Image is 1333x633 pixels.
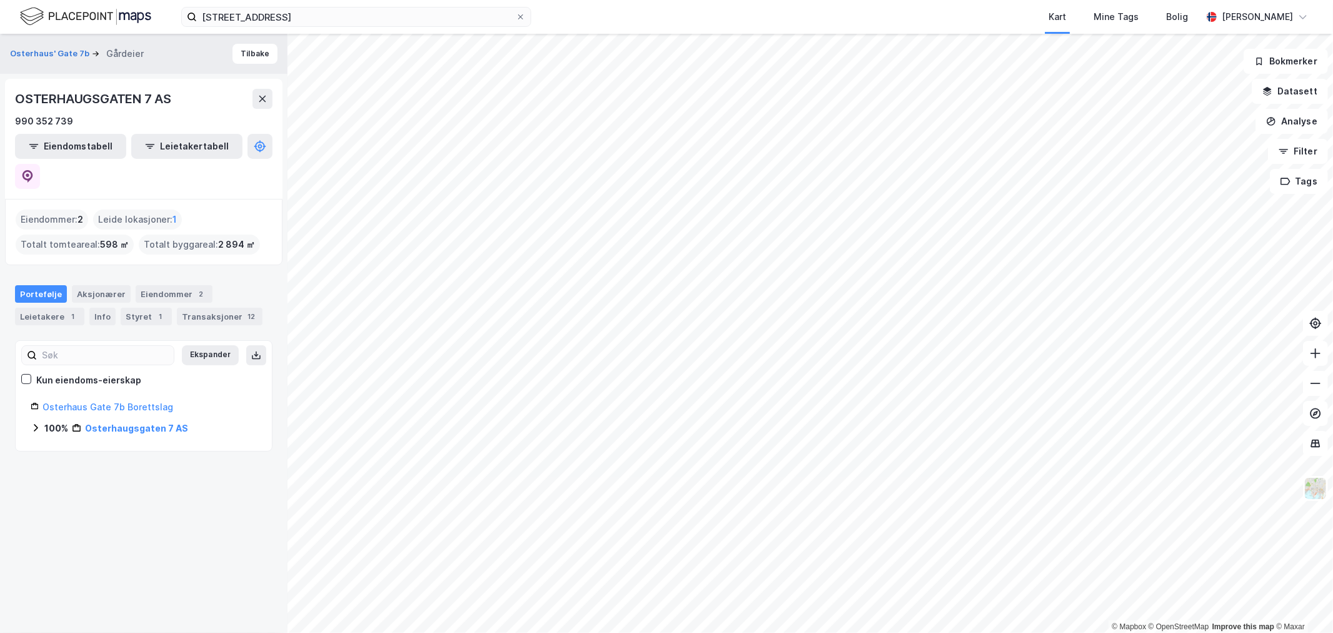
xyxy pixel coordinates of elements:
span: 2 [77,212,83,227]
div: Info [89,308,116,325]
div: 100% [44,421,68,436]
div: Portefølje [15,285,67,303]
a: Improve this map [1212,622,1274,631]
div: 12 [245,310,257,323]
input: Søk [37,346,174,365]
div: Transaksjoner [177,308,262,325]
button: Leietakertabell [131,134,242,159]
div: 990 352 739 [15,114,73,129]
div: Kun eiendoms-eierskap [36,373,141,388]
div: Eiendommer : [16,210,88,230]
button: Datasett [1252,79,1328,104]
div: Leide lokasjoner : [93,210,182,230]
a: Osterhaus Gate 7b Borettslag [42,402,173,412]
button: Tags [1270,169,1328,194]
div: Eiendommer [136,285,212,303]
input: Søk på adresse, matrikkel, gårdeiere, leietakere eller personer [197,8,516,26]
div: Bolig [1166,9,1188,24]
img: logo.f888ab2527a4732fd821a326f86c7f29.svg [20,6,151,28]
button: Eiendomstabell [15,134,126,159]
button: Osterhaus' Gate 7b [10,48,92,60]
div: 1 [154,310,167,323]
button: Ekspander [182,345,239,365]
span: 598 ㎡ [100,237,129,252]
span: 1 [172,212,177,227]
div: Leietakere [15,308,84,325]
a: Osterhaugsgaten 7 AS [85,423,188,433]
div: [PERSON_NAME] [1222,9,1293,24]
div: Kontrollprogram for chat [1271,573,1333,633]
button: Filter [1268,139,1328,164]
a: Mapbox [1112,622,1146,631]
div: 1 [67,310,79,323]
img: Z [1304,477,1327,500]
button: Analyse [1256,109,1328,134]
div: Aksjonærer [72,285,131,303]
a: OpenStreetMap [1149,622,1209,631]
div: Gårdeier [106,46,144,61]
button: Tilbake [232,44,277,64]
div: OSTERHAUGSGATEN 7 AS [15,89,174,109]
span: 2 894 ㎡ [218,237,255,252]
div: Totalt tomteareal : [16,235,134,255]
div: Kart [1049,9,1066,24]
div: Totalt byggareal : [139,235,260,255]
iframe: Chat Widget [1271,573,1333,633]
button: Bokmerker [1244,49,1328,74]
div: 2 [195,288,207,300]
div: Mine Tags [1094,9,1139,24]
div: Styret [121,308,172,325]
